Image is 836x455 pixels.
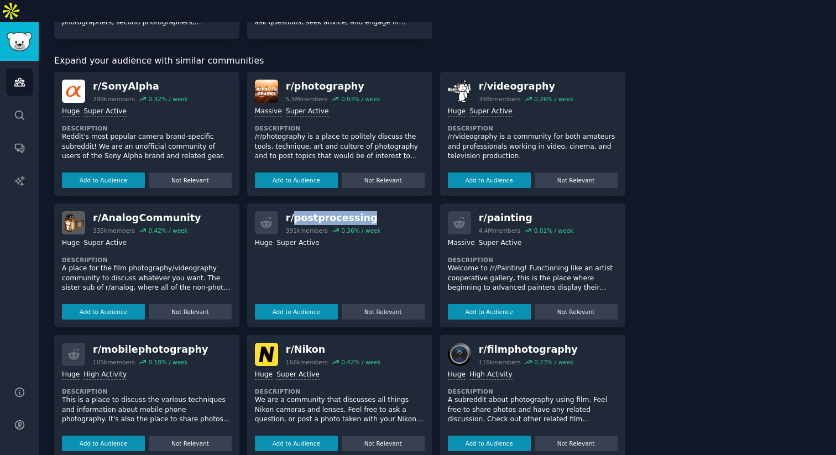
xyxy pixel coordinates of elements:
[535,436,618,451] button: Not Relevant
[62,132,232,161] p: Reddit's most popular camera brand-specific subreddit! We are an unofficial community of users of...
[255,388,425,395] dt: Description
[255,132,425,161] p: /r/photography is a place to politely discuss the tools, technique, art and culture of photograph...
[479,343,578,357] div: r/ filmphotography
[255,304,338,320] button: Add to Audience
[255,395,425,425] p: We are a community that discusses all things Nikon cameras and lenses. Feel free to ask a questio...
[341,227,380,234] div: 0.36 % / week
[448,80,471,103] img: videography
[534,358,573,366] div: 0.23 % / week
[479,211,573,225] div: r/ painting
[469,370,513,380] div: High Activity
[93,343,208,357] div: r/ mobilephotography
[479,227,521,234] div: 4.4M members
[286,358,328,366] div: 166k members
[286,211,381,225] div: r/ postprocessing
[448,132,618,161] p: /r/videography is a community for both amateurs and professionals working in video, cinema, and t...
[62,436,145,451] button: Add to Audience
[54,54,264,68] span: Expand your audience with similar communities
[83,370,127,380] div: High Activity
[62,370,80,380] div: Huge
[62,388,232,395] dt: Description
[276,238,320,249] div: Super Active
[534,95,573,103] div: 0.26 % / week
[535,172,618,188] button: Not Relevant
[62,256,232,264] dt: Description
[448,124,618,132] dt: Description
[479,80,574,93] div: r/ videography
[448,304,531,320] button: Add to Audience
[62,107,80,117] div: Huge
[479,95,521,103] div: 398k members
[93,227,135,234] div: 335k members
[255,343,278,366] img: Nikon
[149,304,232,320] button: Not Relevant
[62,211,85,234] img: AnalogCommunity
[62,264,232,293] p: A place for the film photography/videography community to discuss whatever you want. The sister s...
[448,107,466,117] div: Huge
[286,227,328,234] div: 391k members
[286,80,380,93] div: r/ photography
[286,343,381,357] div: r/ Nikon
[479,358,521,366] div: 116k members
[448,388,618,395] dt: Description
[62,124,232,132] dt: Description
[342,436,425,451] button: Not Relevant
[148,227,187,234] div: 0.42 % / week
[83,107,127,117] div: Super Active
[448,172,531,188] button: Add to Audience
[255,107,282,117] div: Massive
[534,227,573,234] div: 0.01 % / week
[62,238,80,249] div: Huge
[286,107,329,117] div: Super Active
[341,95,380,103] div: 0.03 % / week
[448,256,618,264] dt: Description
[83,238,127,249] div: Super Active
[255,172,338,188] button: Add to Audience
[448,370,466,380] div: Huge
[535,304,618,320] button: Not Relevant
[448,395,618,425] p: A subreddit about photography using film. Feel free to share photos and have any related discussi...
[93,80,188,93] div: r/ SonyAlpha
[148,95,187,103] div: 0.32 % / week
[255,124,425,132] dt: Description
[148,358,187,366] div: 0.18 % / week
[62,395,232,425] p: This is a place to discuss the various techniques and information about mobile phone photography....
[62,172,145,188] button: Add to Audience
[448,238,475,249] div: Massive
[7,32,32,51] img: GummySearch logo
[93,358,135,366] div: 105k members
[93,95,135,103] div: 299k members
[93,211,201,225] div: r/ AnalogCommunity
[255,436,338,451] button: Add to Audience
[255,80,278,103] img: photography
[448,436,531,451] button: Add to Audience
[479,238,522,249] div: Super Active
[286,95,328,103] div: 5.5M members
[342,172,425,188] button: Not Relevant
[276,370,320,380] div: Super Active
[255,370,273,380] div: Huge
[62,304,145,320] button: Add to Audience
[469,107,513,117] div: Super Active
[149,436,232,451] button: Not Relevant
[448,264,618,293] p: Welcome to /r/Painting! Functioning like an artist cooperative gallery, this is the place where b...
[62,80,85,103] img: SonyAlpha
[149,172,232,188] button: Not Relevant
[255,238,273,249] div: Huge
[341,358,380,366] div: 0.42 % / week
[448,343,471,366] img: filmphotography
[342,304,425,320] button: Not Relevant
